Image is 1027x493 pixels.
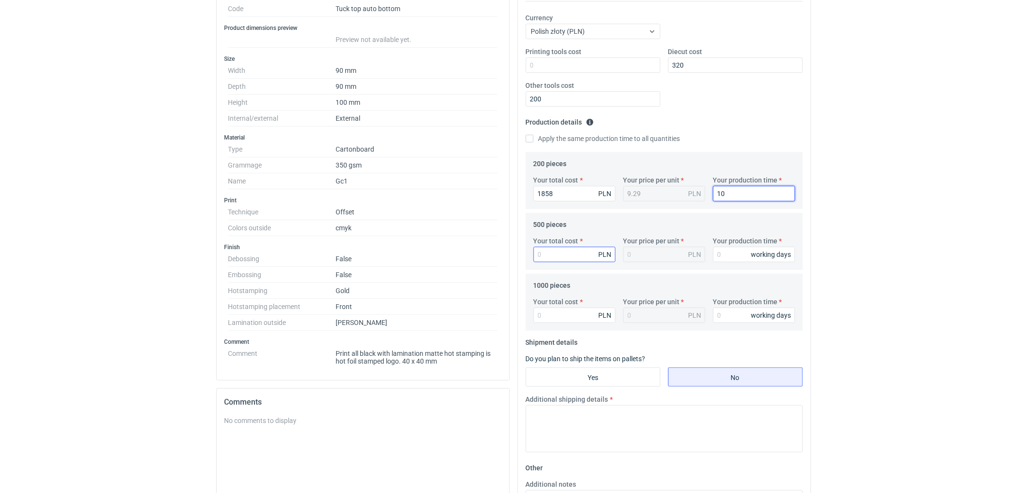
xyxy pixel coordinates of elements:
label: Do you plan to ship the items on pallets? [526,355,646,363]
dd: External [336,111,498,127]
dd: Print all black with lamination matte hot stamping is hot foil stamped logo. 40 x 40 mm [336,346,498,365]
label: Your price per unit [623,236,680,246]
label: Additional shipping details [526,394,608,404]
dt: Comment [228,346,336,365]
dd: Offset [336,204,498,220]
input: 0 [534,186,616,201]
h3: Size [225,55,502,63]
dt: Code [228,1,336,17]
label: Your total cost [534,297,578,307]
dt: Depth [228,79,336,95]
h2: Comments [225,396,502,408]
input: 0 [713,308,795,323]
input: 0 [668,57,803,73]
dt: Lamination outside [228,315,336,331]
div: PLN [689,189,702,198]
h3: Comment [225,338,502,346]
input: 0 [526,91,661,107]
h3: Material [225,134,502,141]
dd: 90 mm [336,79,498,95]
dt: Name [228,173,336,189]
dt: Debossing [228,251,336,267]
label: Your total cost [534,236,578,246]
div: PLN [599,189,612,198]
legend: Shipment details [526,335,578,346]
dd: False [336,267,498,283]
dd: Front [336,299,498,315]
label: Additional notes [526,479,577,489]
label: No [668,367,803,387]
dt: Hotstamping placement [228,299,336,315]
dd: 350 gsm [336,157,498,173]
div: PLN [689,250,702,259]
div: PLN [599,250,612,259]
dd: 90 mm [336,63,498,79]
dd: False [336,251,498,267]
input: 0 [534,308,616,323]
div: working days [751,310,791,320]
legend: 200 pieces [534,156,567,168]
dt: Height [228,95,336,111]
label: Your production time [713,175,778,185]
div: No comments to display [225,416,502,425]
input: 0 [713,247,795,262]
dt: Embossing [228,267,336,283]
h3: Print [225,197,502,204]
dt: Colors outside [228,220,336,236]
dd: [PERSON_NAME] [336,315,498,331]
input: 0 [526,57,661,73]
label: Your production time [713,236,778,246]
dt: Width [228,63,336,79]
h3: Finish [225,243,502,251]
div: PLN [689,310,702,320]
dd: Tuck top auto bottom [336,1,498,17]
h3: Product dimensions preview [225,24,502,32]
dd: 100 mm [336,95,498,111]
legend: Other [526,460,543,472]
dt: Type [228,141,336,157]
label: Your price per unit [623,175,680,185]
dd: cmyk [336,220,498,236]
span: Preview not available yet. [336,36,412,43]
dd: Gc1 [336,173,498,189]
input: 0 [713,186,795,201]
label: Your price per unit [623,297,680,307]
div: working days [751,250,791,259]
span: Polish złoty (PLN) [531,28,585,35]
dd: Gold [336,283,498,299]
legend: 1000 pieces [534,278,571,289]
dt: Technique [228,204,336,220]
label: Diecut cost [668,47,703,56]
dt: Internal/external [228,111,336,127]
dd: Cartonboard [336,141,498,157]
label: Currency [526,13,553,23]
label: Apply the same production time to all quantities [526,134,680,143]
input: 0 [534,247,616,262]
label: Your total cost [534,175,578,185]
legend: Production details [526,114,594,126]
dt: Hotstamping [228,283,336,299]
label: Other tools cost [526,81,575,90]
div: PLN [599,310,612,320]
dt: Grammage [228,157,336,173]
label: Yes [526,367,661,387]
legend: 500 pieces [534,217,567,228]
label: Printing tools cost [526,47,582,56]
label: Your production time [713,297,778,307]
